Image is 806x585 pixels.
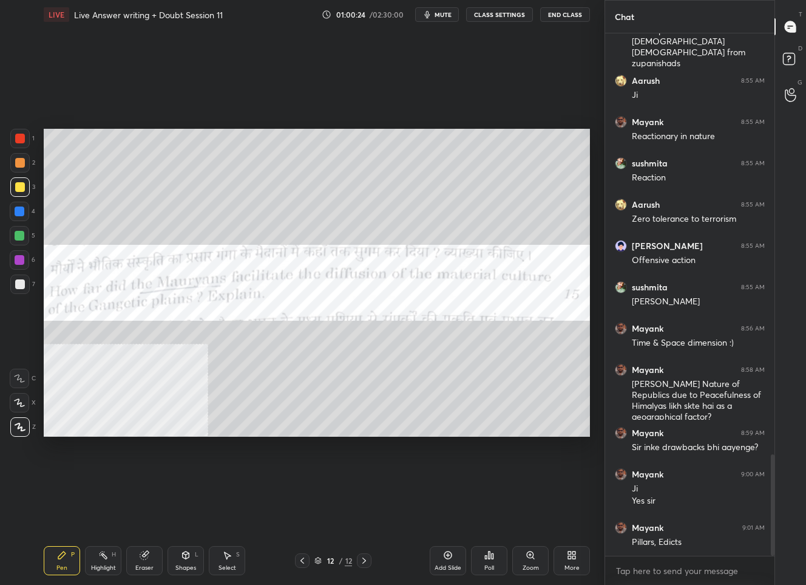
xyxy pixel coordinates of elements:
[632,296,765,308] div: [PERSON_NAME]
[615,281,627,293] img: 637e165be62f429ab32737a77a9e7290.jpg
[632,172,765,184] div: Reaction
[605,33,774,556] div: grid
[632,536,765,549] div: Pillars, Edicts
[339,557,342,564] div: /
[10,153,35,173] div: 2
[632,483,765,495] div: Ji
[741,366,765,374] div: 8:58 AM
[345,555,352,566] div: 12
[435,565,461,571] div: Add Slide
[195,552,198,558] div: L
[615,157,627,169] img: 637e165be62f429ab32737a77a9e7290.jpg
[632,75,660,86] h6: Aarush
[741,160,765,167] div: 8:55 AM
[632,428,663,439] h6: Mayank
[10,202,35,221] div: 4
[615,364,627,376] img: 51c4a8f5db404933a7b958eec18fa0fb.jpg
[741,284,765,291] div: 8:55 AM
[632,522,663,533] h6: Mayank
[112,552,116,558] div: H
[632,199,660,210] h6: Aarush
[466,7,533,22] button: CLASS SETTINGS
[799,10,802,19] p: T
[218,565,236,571] div: Select
[10,129,35,148] div: 1
[742,524,765,532] div: 9:01 AM
[540,7,590,22] button: End Class
[615,323,627,335] img: 51c4a8f5db404933a7b958eec18fa0fb.jpg
[741,429,765,437] div: 8:59 AM
[632,282,668,293] h6: sushmita
[741,118,765,126] div: 8:55 AM
[10,417,36,437] div: Z
[10,393,36,412] div: X
[415,7,459,22] button: mute
[324,557,336,564] div: 12
[10,177,35,197] div: 3
[632,337,765,349] div: Time & Space dimension :)
[741,77,765,84] div: 8:55 AM
[523,565,539,571] div: Zoom
[435,10,452,19] span: mute
[71,552,75,558] div: P
[741,325,765,332] div: 8:56 AM
[798,44,802,53] p: D
[632,158,668,169] h6: sushmita
[44,7,69,22] div: LIVE
[564,565,580,571] div: More
[615,240,627,252] img: 17965203_8872FA73-5918-4E07-9D32-2E9A04BE361D.png
[10,250,35,270] div: 6
[615,75,627,87] img: 5d82bec0e6f5415d9f82d90f433febc5.jpg
[615,522,627,534] img: 51c4a8f5db404933a7b958eec18fa0fb.jpg
[632,378,765,423] div: [PERSON_NAME] Nature of Republics due to Peacefulness of Himalyas likh skte hai as a geographical...
[741,471,765,478] div: 9:00 AM
[798,78,802,87] p: G
[10,369,36,388] div: C
[741,242,765,250] div: 8:55 AM
[632,442,765,454] div: Sir inke drawbacks bhi aayenge?
[632,323,663,334] h6: Mayank
[10,226,35,245] div: 5
[615,199,627,211] img: 5d82bec0e6f5415d9f82d90f433febc5.jpg
[615,427,627,439] img: 51c4a8f5db404933a7b958eec18fa0fb.jpg
[605,1,644,33] p: Chat
[56,565,67,571] div: Pen
[632,469,663,480] h6: Mayank
[135,565,154,571] div: Eraser
[91,565,116,571] div: Highlight
[741,201,765,208] div: 8:55 AM
[615,468,627,481] img: 51c4a8f5db404933a7b958eec18fa0fb.jpg
[236,552,240,558] div: S
[484,565,494,571] div: Poll
[632,117,663,128] h6: Mayank
[632,495,765,507] div: Yes sir
[632,89,765,101] div: Ji
[632,364,663,375] h6: Mayank
[632,131,765,143] div: Reactionary in nature
[632,213,765,225] div: Zero tolerance to terrorism
[10,275,35,294] div: 7
[632,241,703,251] h6: [PERSON_NAME]
[632,255,765,267] div: Offensive action
[74,9,223,21] h4: Live Answer writing + Doubt Session 11
[175,565,196,571] div: Shapes
[615,116,627,128] img: 51c4a8f5db404933a7b958eec18fa0fb.jpg
[632,25,765,70] div: Development of [DEMOGRAPHIC_DATA] [DEMOGRAPHIC_DATA] from zupanishads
